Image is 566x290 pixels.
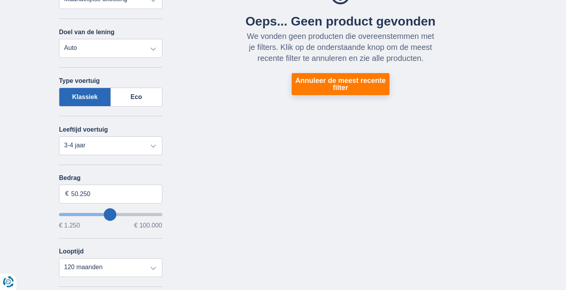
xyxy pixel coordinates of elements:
label: Looptijd [59,248,84,255]
button: Annuleer de meest recente filter [292,73,390,95]
label: Eco [111,88,162,106]
label: Leeftijd voertuig [59,126,108,133]
span: € [65,189,69,198]
label: Doel van de lening [59,29,114,36]
label: Klassiek [59,88,111,106]
div: We vonden geen producten die overeenstemmen met je filters. Klik op de onderstaande knop om de me... [244,31,436,64]
label: Type voertuig [59,77,100,84]
div: Oeps... Geen product gevonden [244,14,436,29]
span: € 100.000 [134,222,162,229]
label: Bedrag [59,174,162,182]
input: wantToBorrow [59,213,162,216]
span: € 1.250 [59,222,80,229]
